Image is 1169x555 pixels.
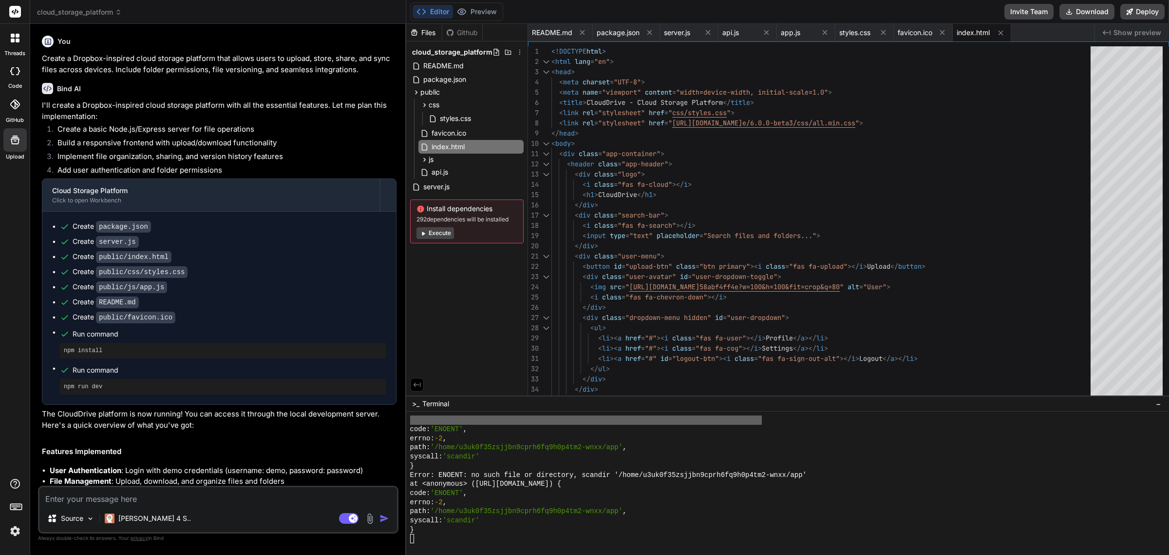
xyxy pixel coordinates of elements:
[528,77,539,87] div: 4
[559,88,563,97] span: <
[1156,399,1161,409] span: −
[848,262,859,271] span: ></
[625,313,711,322] span: "dropdown-menu hidden"
[614,262,622,271] span: id
[637,190,645,199] span: </
[551,67,555,76] span: <
[73,237,139,247] div: Create
[431,166,449,178] span: api.js
[610,231,625,240] span: type
[528,272,539,282] div: 23
[528,149,539,159] div: 11
[723,313,727,322] span: =
[96,297,139,308] code: README.md
[602,149,660,158] span: "app-container"
[416,227,454,239] button: Execute
[855,119,859,127] span: "
[575,241,583,250] span: </
[540,272,552,282] div: Click to collapse the range.
[649,119,664,127] span: href
[664,211,668,219] span: >
[622,293,625,301] span: =
[859,119,863,127] span: >
[579,252,590,260] span: div
[528,231,539,241] div: 19
[696,262,699,271] span: =
[528,159,539,169] div: 12
[668,159,672,168] span: >
[1120,4,1165,20] button: Deploy
[583,88,598,97] span: name
[758,262,762,271] span: i
[571,67,575,76] span: >
[57,37,71,46] h6: You
[583,119,594,127] span: rel
[559,78,563,86] span: <
[453,5,501,19] button: Preview
[528,313,539,323] div: 27
[602,303,606,312] span: >
[37,7,122,17] span: cloud_storage_platform
[688,221,692,230] span: i
[586,98,723,107] span: CloudDrive - Cloud Storage Platform
[614,170,618,178] span: =
[442,28,482,38] div: Github
[528,200,539,210] div: 16
[528,210,539,220] div: 17
[96,312,175,323] code: public/favicon.ico
[540,57,552,67] div: Click to collapse the range.
[828,88,832,97] span: >
[727,313,785,322] span: "user-dropdown"
[73,297,139,307] div: Create
[625,293,707,301] span: "fas fa-chevron-down"
[641,170,645,178] span: >
[602,47,606,56] span: >
[559,129,575,138] span: head
[594,293,598,301] span: i
[625,272,676,281] span: "user-avatar"
[668,119,672,127] span: "
[614,78,641,86] span: "UTF-8"
[528,282,539,292] div: 24
[590,303,602,312] span: div
[50,151,396,165] li: Implement file organization, sharing, and version history features
[583,303,590,312] span: </
[416,216,517,223] span: 292 dependencies will be installed
[73,267,188,277] div: Create
[840,282,844,291] span: "
[579,149,598,158] span: class
[583,272,586,281] span: <
[676,262,696,271] span: class
[583,190,586,199] span: <
[96,266,188,278] code: public/css/styles.css
[429,100,439,110] span: css
[590,57,594,66] span: =
[563,88,579,97] span: meta
[575,252,579,260] span: <
[598,119,645,127] span: "stylesheet"
[672,119,742,127] span: [URL][DOMAIN_NAME]
[699,231,703,240] span: =
[922,262,925,271] span: >
[618,170,641,178] span: "logo"
[898,262,922,271] span: button
[528,108,539,118] div: 7
[618,180,672,189] span: "fas fa-cloud"
[590,293,594,301] span: <
[1154,396,1163,412] button: −
[73,282,167,292] div: Create
[657,231,699,240] span: placeholder
[528,46,539,57] div: 1
[540,323,552,333] div: Click to collapse the range.
[785,262,789,271] span: =
[583,78,610,86] span: charset
[618,211,664,219] span: "search-bar"
[781,28,800,38] span: app.js
[610,282,622,291] span: src
[594,180,614,189] span: class
[4,49,25,58] label: threads
[598,108,645,117] span: "stylesheet"
[1059,4,1114,20] button: Download
[750,98,754,107] span: >
[575,129,579,138] span: >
